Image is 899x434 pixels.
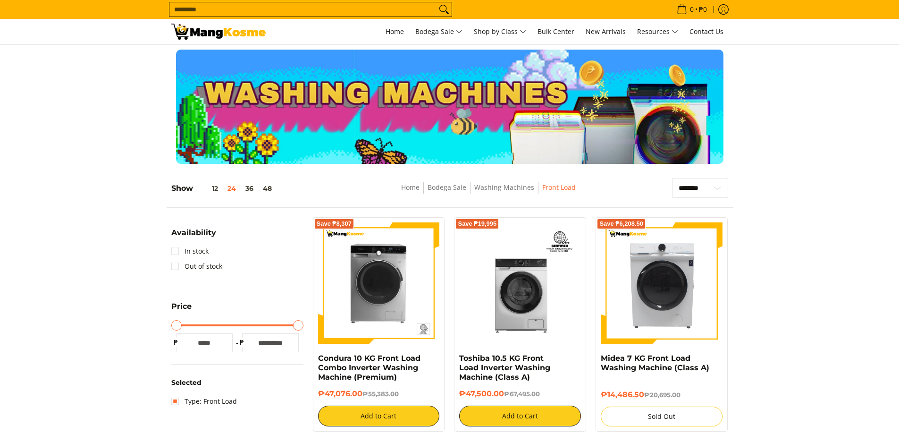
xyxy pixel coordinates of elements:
[171,303,192,317] summary: Open
[193,185,223,192] button: 12
[275,19,728,44] nav: Main Menu
[632,19,683,44] a: Resources
[689,6,695,13] span: 0
[474,183,534,192] a: Washing Machines
[318,222,440,344] img: Condura 10 KG Front Load Combo Inverter Washing Machine (Premium)
[171,24,266,40] img: Washing Machines l Mang Kosme: Home Appliances Warehouse Sale Partner Front Load
[542,182,576,194] span: Front Load
[171,338,181,347] span: ₱
[237,338,247,347] span: ₱
[171,303,192,310] span: Price
[697,6,708,13] span: ₱0
[318,406,440,426] button: Add to Cart
[171,184,277,193] h5: Show
[601,407,723,426] button: Sold Out
[601,354,709,372] a: Midea 7 KG Front Load Washing Machine (Class A)
[318,389,440,399] h6: ₱47,076.00
[601,390,723,400] h6: ₱14,486.50
[428,183,466,192] a: Bodega Sale
[689,27,723,36] span: Contact Us
[586,27,626,36] span: New Arrivals
[437,2,452,17] button: Search
[401,183,420,192] a: Home
[459,406,581,426] button: Add to Cart
[581,19,630,44] a: New Arrivals
[171,394,237,409] a: Type: Front Load
[241,185,258,192] button: 36
[317,221,352,227] span: Save ₱8,307
[459,354,550,382] a: Toshiba 10.5 KG Front Load Inverter Washing Machine (Class A)
[599,221,643,227] span: Save ₱6,208.50
[171,379,303,387] h6: Selected
[644,391,681,399] del: ₱20,695.00
[318,354,420,382] a: Condura 10 KG Front Load Combo Inverter Washing Machine (Premium)
[459,389,581,399] h6: ₱47,500.00
[258,185,277,192] button: 48
[336,182,640,203] nav: Breadcrumbs
[386,27,404,36] span: Home
[533,19,579,44] a: Bulk Center
[171,229,216,237] span: Availability
[362,390,399,398] del: ₱55,383.00
[381,19,409,44] a: Home
[469,19,531,44] a: Shop by Class
[411,19,467,44] a: Bodega Sale
[171,259,222,274] a: Out of stock
[223,185,241,192] button: 24
[538,27,574,36] span: Bulk Center
[674,4,710,15] span: •
[474,26,526,38] span: Shop by Class
[504,390,540,398] del: ₱67,495.00
[459,222,581,344] img: Toshiba 10.5 KG Front Load Inverter Washing Machine (Class A)
[601,222,723,344] img: Midea 7 KG Front Load Washing Machine (Class A)
[637,26,678,38] span: Resources
[171,229,216,244] summary: Open
[685,19,728,44] a: Contact Us
[171,244,209,259] a: In stock
[415,26,462,38] span: Bodega Sale
[458,221,496,227] span: Save ₱19,995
